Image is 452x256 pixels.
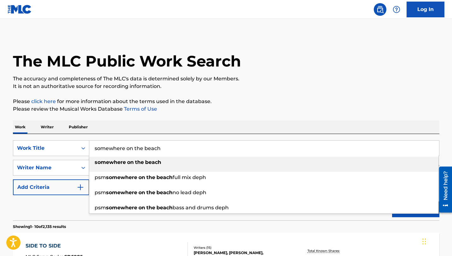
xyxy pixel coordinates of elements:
div: Work Title [17,144,74,152]
span: full mix deph [173,174,206,180]
span: bass and drums deph [173,205,229,211]
strong: beach [156,205,173,211]
p: It is not an authoritative source for recording information. [13,83,439,90]
p: Writer [39,120,56,134]
form: Search Form [13,140,439,220]
strong: somewhere [106,189,137,195]
p: Publisher [67,120,90,134]
span: psm [95,174,106,180]
p: Showing 1 - 10 of 2,135 results [13,224,66,230]
iframe: Resource Center [434,164,452,215]
img: MLC Logo [8,5,32,14]
img: help [393,6,400,13]
strong: the [146,174,155,180]
h1: The MLC Public Work Search [13,52,241,71]
span: psm [95,189,106,195]
strong: on [138,174,145,180]
strong: somewhere [106,205,137,211]
div: Drag [422,232,426,251]
strong: the [135,159,144,165]
img: 9d2ae6d4665cec9f34b9.svg [77,183,84,191]
a: click here [31,98,56,104]
img: search [376,6,384,13]
strong: beach [145,159,161,165]
strong: beach [156,189,173,195]
strong: on [127,159,134,165]
p: Please review the Musical Works Database [13,105,439,113]
a: Public Search [374,3,386,16]
strong: the [146,189,155,195]
p: The accuracy and completeness of The MLC's data is determined solely by our Members. [13,75,439,83]
strong: on [138,205,145,211]
p: Work [13,120,27,134]
div: Writer Name [17,164,74,172]
strong: on [138,189,145,195]
a: Terms of Use [123,106,157,112]
div: Writers ( 15 ) [194,245,289,250]
span: psm [95,205,106,211]
strong: somewhere [106,174,137,180]
a: Log In [407,2,444,17]
p: Please for more information about the terms used in the database. [13,98,439,105]
iframe: Chat Widget [420,226,452,256]
strong: beach [156,174,173,180]
p: Total Known Shares: [308,248,341,253]
button: Add Criteria [13,179,89,195]
div: SIDE TO SIDE [26,242,83,250]
span: no lead deph [173,189,206,195]
strong: the [146,205,155,211]
strong: somewhere [95,159,126,165]
div: Help [390,3,403,16]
